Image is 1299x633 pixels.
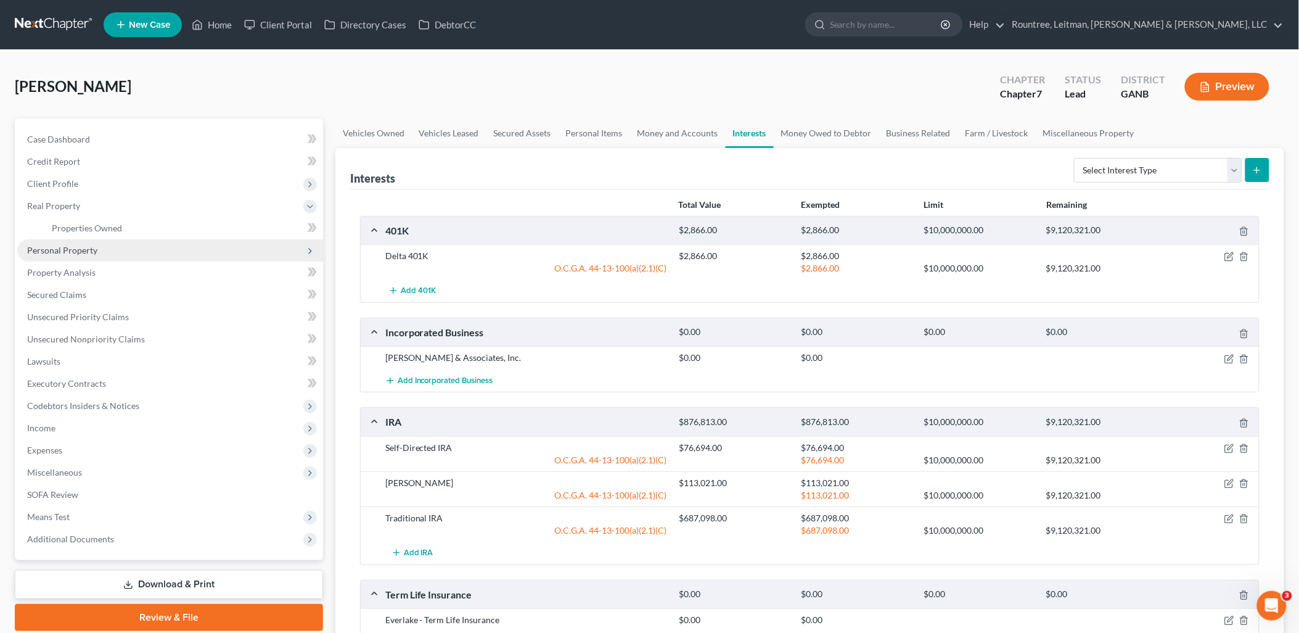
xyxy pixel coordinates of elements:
div: $687,098.00 [673,512,795,524]
div: O.C.G.A. 44-13-100(a)(2.1)(C) [379,524,673,537]
a: Properties Owned [42,217,323,239]
span: Credit Report [27,156,80,167]
a: Help [964,14,1005,36]
a: Money Owed to Debtor [774,118,879,148]
div: $10,000,000.00 [917,454,1040,466]
a: Unsecured Nonpriority Claims [17,328,323,350]
a: Case Dashboard [17,128,323,151]
div: O.C.G.A. 44-13-100(a)(2.1)(C) [379,262,673,275]
button: Preview [1185,73,1269,101]
div: Term Life Insurance [379,588,673,601]
a: Vehicles Owned [335,118,412,148]
span: New Case [129,20,170,30]
a: Rountree, Leitman, [PERSON_NAME] & [PERSON_NAME], LLC [1006,14,1284,36]
div: $9,120,321.00 [1040,225,1163,236]
div: $10,000,000.00 [917,489,1040,502]
div: $0.00 [795,589,918,600]
div: $2,866.00 [795,250,918,262]
strong: Limit [924,199,943,210]
strong: Exempted [801,199,840,210]
span: 7 [1036,88,1042,99]
span: [PERSON_NAME] [15,77,131,95]
div: Everlake - Term Life Insurance [379,614,673,626]
a: SOFA Review [17,484,323,506]
a: Lawsuits [17,350,323,373]
div: $2,866.00 [795,225,918,236]
span: Means Test [27,511,70,522]
span: Unsecured Nonpriority Claims [27,334,145,344]
div: Chapter [1000,87,1045,101]
span: Add 401K [401,286,436,296]
div: $10,000,000.00 [917,225,1040,236]
span: Income [27,423,55,433]
span: Add Incorporated Business [398,376,493,386]
a: Secured Assets [486,118,559,148]
div: $76,694.00 [795,454,918,466]
div: $2,866.00 [795,262,918,275]
div: $0.00 [673,326,795,338]
iframe: Intercom live chat [1257,591,1287,621]
a: Vehicles Leased [412,118,486,148]
span: Executory Contracts [27,378,106,389]
span: Additional Documents [27,534,114,544]
span: Case Dashboard [27,134,90,144]
div: $76,694.00 [795,442,918,454]
span: Personal Property [27,245,97,255]
a: Home [186,14,238,36]
div: $9,120,321.00 [1040,524,1163,537]
a: Money and Accounts [630,118,726,148]
div: $687,098.00 [795,512,918,524]
button: Add 401K [385,279,440,302]
a: Personal Items [559,118,630,148]
a: Client Portal [238,14,318,36]
div: $2,866.00 [673,225,795,236]
div: [PERSON_NAME] & Associates, Inc. [379,352,673,364]
div: [PERSON_NAME] [379,477,673,489]
div: Lead [1065,87,1101,101]
span: Expenses [27,445,62,455]
a: Interests [726,118,774,148]
div: $10,000,000.00 [917,524,1040,537]
div: 401K [379,224,673,237]
div: Status [1065,73,1101,87]
div: $9,120,321.00 [1040,416,1163,428]
div: GANB [1121,87,1165,101]
span: Properties Owned [52,223,122,233]
strong: Remaining [1046,199,1087,210]
a: Review & File [15,604,323,631]
div: $9,120,321.00 [1040,454,1163,466]
div: $0.00 [795,352,918,364]
a: Property Analysis [17,262,323,284]
div: Traditional IRA [379,512,673,524]
div: $9,120,321.00 [1040,489,1163,502]
div: $0.00 [1040,326,1163,338]
span: Real Property [27,201,80,211]
div: $2,866.00 [673,250,795,262]
a: Miscellaneous Property [1036,118,1142,148]
div: $687,098.00 [795,524,918,537]
div: $876,813.00 [795,416,918,428]
span: SOFA Review [27,489,78,500]
div: $113,021.00 [795,477,918,489]
div: Self-Directed IRA [379,442,673,454]
input: Search by name... [830,13,943,36]
div: $0.00 [795,326,918,338]
div: District [1121,73,1165,87]
div: $0.00 [795,614,918,626]
span: 3 [1282,591,1292,601]
a: Credit Report [17,151,323,173]
div: Chapter [1000,73,1045,87]
div: $113,021.00 [673,477,795,489]
div: Incorporated Business [379,326,673,339]
a: Farm / Livestock [958,118,1036,148]
div: O.C.G.A. 44-13-100(a)(2.1)(C) [379,454,673,466]
span: Miscellaneous [27,467,82,478]
a: Executory Contracts [17,373,323,395]
span: Unsecured Priority Claims [27,312,129,322]
div: $0.00 [917,326,1040,338]
span: Codebtors Insiders & Notices [27,400,139,411]
a: Directory Cases [318,14,412,36]
div: $0.00 [673,614,795,626]
span: Property Analysis [27,267,96,278]
div: $876,813.00 [673,416,795,428]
